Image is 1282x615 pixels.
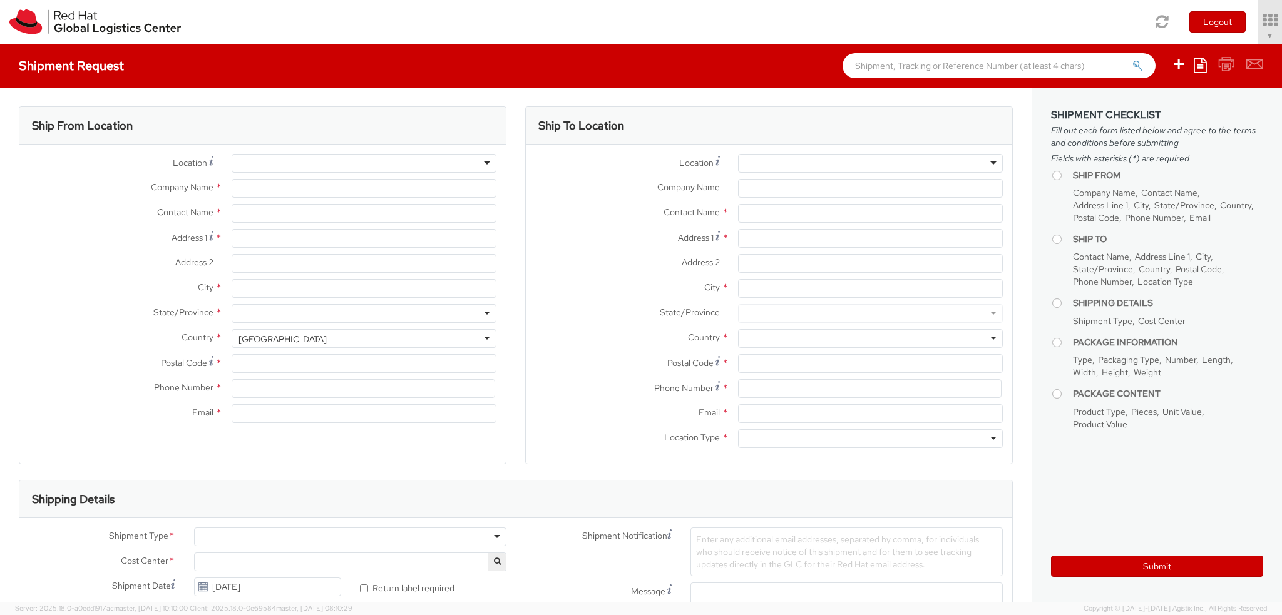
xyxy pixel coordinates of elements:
span: Shipment Type [1073,315,1132,327]
h4: Shipment Request [19,59,124,73]
span: Enter any additional email addresses, separated by comma, for individuals who should receive noti... [696,534,979,570]
span: Postal Code [1176,263,1222,275]
span: Phone Number [154,382,213,393]
h3: Ship From Location [32,119,133,132]
span: Weight [1134,367,1161,378]
span: Country [1220,200,1251,211]
span: Address 1 [172,232,207,243]
span: ▼ [1266,31,1274,41]
span: Height [1102,367,1128,378]
span: Email [1189,212,1211,223]
span: Contact Name [664,206,720,218]
span: Pieces [1131,406,1157,417]
span: State/Province [1154,200,1214,211]
span: Cost Center [1138,315,1186,327]
span: State/Province [660,307,720,318]
button: Submit [1051,556,1263,577]
span: Country [182,332,213,343]
span: Packaging Type [1098,354,1159,365]
span: Country [688,332,720,343]
span: City [198,282,213,293]
h4: Ship To [1073,235,1263,244]
span: Unit Value [1162,406,1202,417]
span: Phone Number [1073,276,1132,287]
h4: Package Information [1073,338,1263,347]
span: Type [1073,354,1092,365]
span: State/Province [1073,263,1133,275]
span: Postal Code [161,357,207,368]
span: City [1134,200,1149,211]
span: Phone Number [1125,212,1184,223]
span: Product Type [1073,406,1126,417]
span: Contact Name [157,206,213,218]
span: Server: 2025.18.0-a0edd1917ac [15,604,188,612]
span: Fill out each form listed below and agree to the terms and conditions before submitting [1051,124,1263,149]
h3: Shipment Checklist [1051,109,1263,121]
span: Postal Code [667,357,714,368]
h3: Ship To Location [538,119,624,132]
span: City [704,282,720,293]
span: Shipment Notification [582,529,667,542]
span: Width [1073,367,1096,378]
span: Address 2 [175,257,213,268]
span: Length [1202,354,1231,365]
span: Address Line 1 [1135,251,1190,262]
input: Shipment, Tracking or Reference Number (at least 4 chars) [843,53,1156,78]
h4: Ship From [1073,171,1263,180]
span: Fields with asterisks (*) are required [1051,152,1263,165]
span: Phone Number [654,382,714,394]
img: rh-logistics-00dfa346123c4ec078e1.svg [9,9,181,34]
span: Location [173,157,207,168]
span: Company Name [657,181,720,193]
label: Return label required [360,580,456,594]
span: master, [DATE] 08:10:29 [276,604,352,612]
h4: Package Content [1073,389,1263,399]
span: Email [192,407,213,418]
span: Location [679,157,714,168]
span: Company Name [151,181,213,193]
span: Country [1139,263,1170,275]
span: Address 1 [678,232,714,243]
span: Copyright © [DATE]-[DATE] Agistix Inc., All Rights Reserved [1084,604,1267,614]
span: Message [631,586,665,597]
span: Client: 2025.18.0-0e69584 [190,604,352,612]
span: Address Line 1 [1073,200,1128,211]
input: Return label required [360,584,368,592]
span: Postal Code [1073,212,1119,223]
span: Contact Name [1141,187,1197,198]
span: Location Type [664,432,720,443]
span: Contact Name [1073,251,1129,262]
span: Cost Center [121,554,168,569]
div: [GEOGRAPHIC_DATA] [238,333,327,345]
span: master, [DATE] 10:10:00 [114,604,188,612]
span: Email [699,407,720,418]
span: Company Name [1073,187,1136,198]
span: Product Value [1073,419,1127,430]
span: Shipment Type [109,529,168,544]
span: Shipment Date [112,579,171,592]
span: State/Province [153,307,213,318]
span: Address 2 [682,257,720,268]
button: Logout [1189,11,1246,33]
span: Number [1165,354,1196,365]
h4: Shipping Details [1073,298,1263,308]
h3: Shipping Details [32,493,115,506]
span: City [1196,251,1211,262]
span: Location Type [1137,276,1193,287]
